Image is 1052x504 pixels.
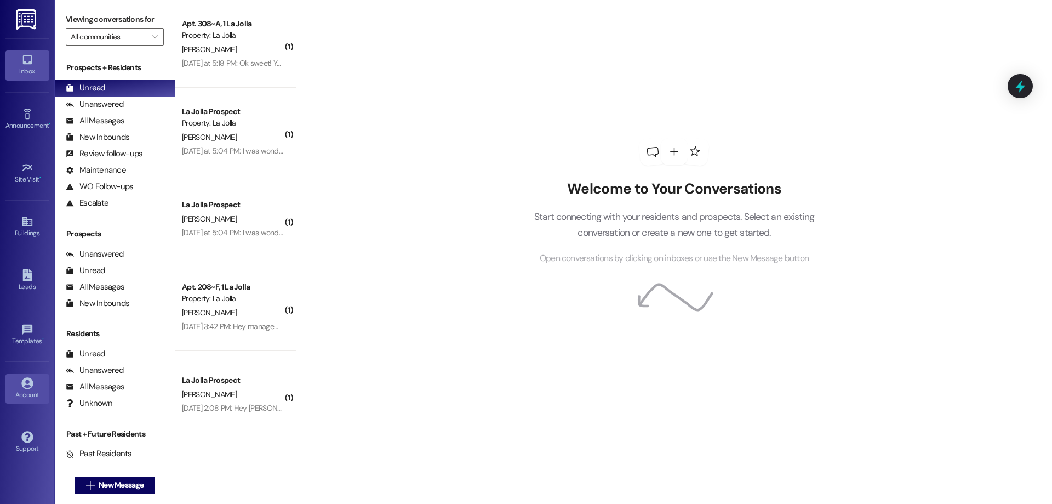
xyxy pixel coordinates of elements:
label: Viewing conversations for [66,11,164,28]
span: • [49,120,50,128]
a: Site Visit • [5,158,49,188]
div: Residents [55,328,175,339]
div: [DATE] 3:42 PM: Hey management! I was wondering if it would be possible for me to move in a littl... [182,321,568,331]
div: Property: La Jolla [182,293,283,304]
a: Inbox [5,50,49,80]
p: Start connecting with your residents and prospects. Select an existing conversation or create a n... [517,209,831,240]
div: Unread [66,348,105,360]
div: All Messages [66,381,124,393]
button: New Message [75,477,156,494]
div: All Messages [66,281,124,293]
span: New Message [99,479,144,491]
input: All communities [71,28,146,46]
a: Templates • [5,320,49,350]
a: Support [5,428,49,457]
div: La Jolla Prospect [182,199,283,211]
div: Maintenance [66,165,126,176]
div: Apt. 308~A, 1 La Jolla [182,18,283,30]
span: [PERSON_NAME] [182,389,237,399]
div: New Inbounds [66,298,129,309]
div: Unread [66,265,105,276]
i:  [86,481,94,490]
div: New Inbounds [66,132,129,143]
h2: Welcome to Your Conversations [517,180,831,198]
a: Leads [5,266,49,296]
div: Past Residents [66,448,132,460]
img: ResiDesk Logo [16,9,38,30]
span: [PERSON_NAME] [182,44,237,54]
span: • [42,336,44,343]
div: Apt. 208~F, 1 La Jolla [182,281,283,293]
span: [PERSON_NAME] [182,214,237,224]
div: La Jolla Prospect [182,106,283,117]
div: Prospects + Residents [55,62,175,73]
span: Open conversations by clicking on inboxes or use the New Message button [540,252,809,265]
div: [DATE] at 5:18 PM: Ok sweet! Yeah that looks great I just wanted to confirm for [PERSON_NAME] tha... [182,58,911,68]
div: Review follow-ups [66,148,142,160]
div: Unanswered [66,99,124,110]
span: • [39,174,41,182]
i:  [152,32,158,41]
div: [DATE] 2:08 PM: Hey [PERSON_NAME]! I think I signed up for paying for rent all at once but I'm wo... [182,403,752,413]
div: La Jolla Prospect [182,375,283,386]
a: Account [5,374,49,404]
a: Buildings [5,212,49,242]
div: Unread [66,82,105,94]
span: [PERSON_NAME] [182,132,237,142]
div: Escalate [66,197,108,209]
div: [DATE] at 5:04 PM: I was wondering if I can sign a lease for the winter semester and how I would ... [182,228,514,237]
div: Property: La Jolla [182,30,283,41]
div: All Messages [66,115,124,127]
div: Past + Future Residents [55,428,175,440]
div: Unanswered [66,365,124,376]
div: Property: La Jolla [182,117,283,129]
span: [PERSON_NAME] [182,308,237,318]
div: WO Follow-ups [66,181,133,192]
div: Prospects [55,228,175,240]
div: Unknown [66,398,112,409]
div: Unanswered [66,248,124,260]
div: [DATE] at 5:04 PM: I was wondering if I can sign a lease for the winter semester and how I would ... [182,146,514,156]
